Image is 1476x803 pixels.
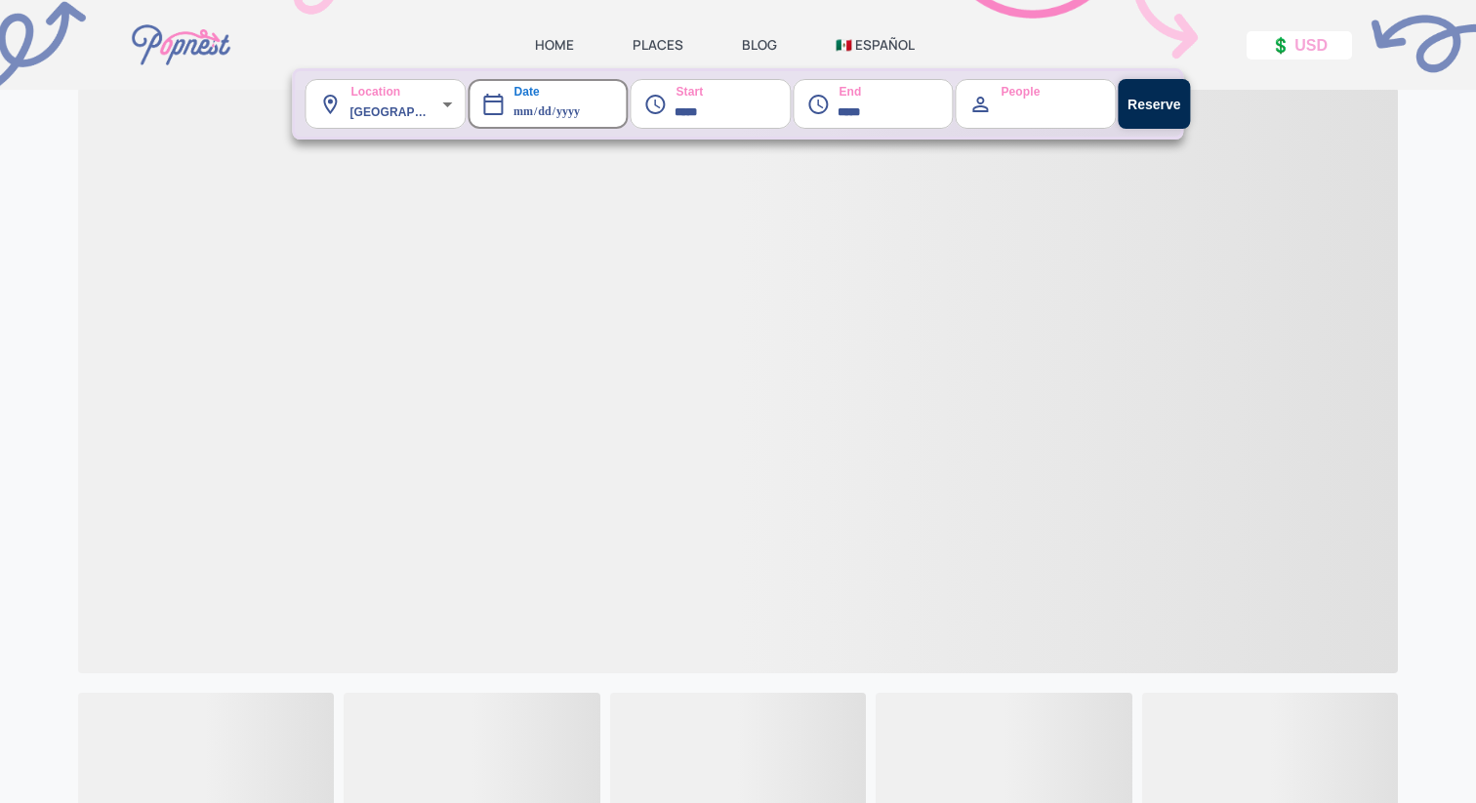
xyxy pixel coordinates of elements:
[1247,31,1352,60] button: 💲 USD
[535,36,574,54] a: HOME
[742,36,777,54] a: BLOG
[806,70,861,100] label: End
[836,36,915,54] a: 🇲🇽 ESPAÑOL
[481,70,539,100] label: Date
[969,70,1041,100] label: People
[1118,79,1191,129] button: Reserve
[318,70,400,100] label: Location
[643,70,703,100] label: Start
[349,79,466,129] div: [GEOGRAPHIC_DATA] ([GEOGRAPHIC_DATA], [GEOGRAPHIC_DATA], [GEOGRAPHIC_DATA])
[1127,97,1181,112] strong: Reserve
[633,36,683,54] a: PLACES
